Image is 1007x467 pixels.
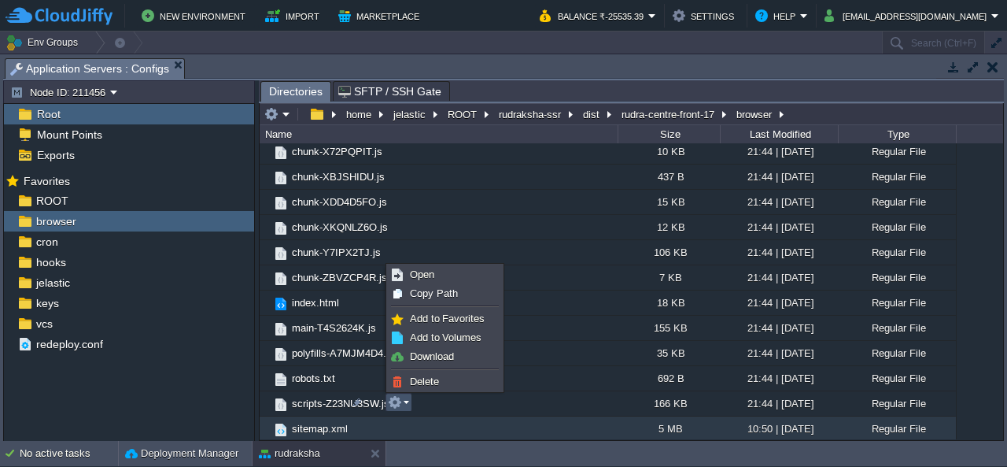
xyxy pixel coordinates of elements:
img: AMDAwAAAACH5BAEAAAAALAAAAAABAAEAAAICRAEAOw== [272,220,290,237]
a: jelastic [33,276,72,290]
span: robots.txt [290,372,338,385]
img: AMDAwAAAACH5BAEAAAAALAAAAAABAAEAAAICRAEAOw== [272,195,290,212]
div: 10 KB [618,139,720,164]
img: AMDAwAAAACH5BAEAAAAALAAAAAABAAEAAAICRAEAOw== [272,346,290,363]
img: AMDAwAAAACH5BAEAAAAALAAAAAABAAEAAAICRAEAOw== [260,366,272,391]
div: Size [619,125,720,143]
button: rudra-centre-front-17 [619,107,718,121]
input: Click to enter the path [260,103,1003,125]
a: chunk-Y7IPX2TJ.js [290,246,383,259]
span: Add to Favorites [410,313,485,324]
img: AMDAwAAAACH5BAEAAAAALAAAAAABAAEAAAICRAEAOw== [272,396,290,413]
span: SFTP / SSH Gate [338,82,441,101]
div: 21:44 | [DATE] [720,139,838,164]
div: 437 B [618,165,720,189]
div: Last Modified [721,125,838,143]
div: Regular File [838,265,956,290]
img: AMDAwAAAACH5BAEAAAAALAAAAAABAAEAAAICRAEAOw== [260,139,272,164]
a: Root [34,107,63,121]
img: AMDAwAAAACH5BAEAAAAALAAAAAABAAEAAAICRAEAOw== [260,391,272,416]
div: Type [839,125,956,143]
button: [EMAIL_ADDRESS][DOMAIN_NAME] [824,6,991,25]
img: AMDAwAAAACH5BAEAAAAALAAAAAABAAEAAAICRAEAOw== [272,321,290,338]
a: keys [33,296,61,310]
div: 12 KB [618,215,720,239]
img: AMDAwAAAACH5BAEAAAAALAAAAAABAAEAAAICRAEAOw== [272,421,290,439]
a: chunk-ZBVZCP4R.js [290,271,389,284]
button: browser [734,107,776,121]
button: home [344,107,375,121]
div: Regular File [838,366,956,391]
div: 21:44 | [DATE] [720,165,838,189]
div: 35 KB [618,341,720,365]
span: Copy Path [410,287,458,299]
div: 21:44 | [DATE] [720,291,838,315]
div: Regular File [838,165,956,189]
button: Import [265,6,324,25]
div: No active tasks [20,441,118,466]
div: 21:44 | [DATE] [720,366,838,391]
div: Name [261,125,618,143]
a: Download [389,348,501,365]
img: AMDAwAAAACH5BAEAAAAALAAAAAABAAEAAAICRAEAOw== [260,265,272,290]
button: ROOT [445,107,481,121]
div: 21:44 | [DATE] [720,215,838,239]
button: Env Groups [6,32,83,54]
div: Regular File [838,341,956,365]
a: browser [33,214,79,228]
button: dist [581,107,603,121]
span: Delete [410,376,439,387]
img: AMDAwAAAACH5BAEAAAAALAAAAAABAAEAAAICRAEAOw== [260,215,272,239]
div: Regular File [838,316,956,340]
a: hooks [33,255,68,269]
button: Balance ₹-25535.39 [540,6,648,25]
button: rudraksha-ssr [496,107,565,121]
div: 21:44 | [DATE] [720,341,838,365]
button: jelastic [391,107,430,121]
span: Open [410,269,434,280]
a: chunk-X72PQPIT.js [290,145,385,158]
a: sitemap.xml [290,422,350,435]
a: Mount Points [34,128,105,142]
a: Add to Volumes [389,329,501,347]
div: 21:44 | [DATE] [720,240,838,265]
img: AMDAwAAAACH5BAEAAAAALAAAAAABAAEAAAICRAEAOw== [260,165,272,189]
button: Settings [673,6,739,25]
a: scripts-Z23NU3SW.js [290,397,392,410]
img: AMDAwAAAACH5BAEAAAAALAAAAAABAAEAAAICRAEAOw== [272,245,290,262]
button: rudraksha [259,446,320,461]
div: 21:44 | [DATE] [720,265,838,290]
a: main-T4S2624K.js [290,321,378,335]
div: Regular File [838,240,956,265]
div: 155 KB [618,316,720,340]
div: Regular File [838,391,956,416]
button: Help [755,6,800,25]
img: AMDAwAAAACH5BAEAAAAALAAAAAABAAEAAAICRAEAOw== [260,417,272,441]
span: ROOT [33,194,71,208]
div: 18 KB [618,291,720,315]
div: Regular File [838,291,956,315]
a: redeploy.conf [33,337,105,351]
span: polyfills-A7MJM4D4.js [290,347,397,360]
a: chunk-XBJSHIDU.js [290,170,387,183]
button: Node ID: 211456 [10,85,110,99]
img: AMDAwAAAACH5BAEAAAAALAAAAAABAAEAAAICRAEAOw== [260,240,272,265]
img: CloudJiffy [6,6,113,26]
div: 166 KB [618,391,720,416]
div: 21:44 | [DATE] [720,190,838,214]
button: Marketplace [338,6,424,25]
div: 7 KB [618,265,720,290]
span: cron [33,235,61,249]
a: chunk-XDD4D5FO.js [290,195,389,209]
span: vcs [33,317,55,331]
a: chunk-XKQNLZ6O.js [290,221,390,234]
